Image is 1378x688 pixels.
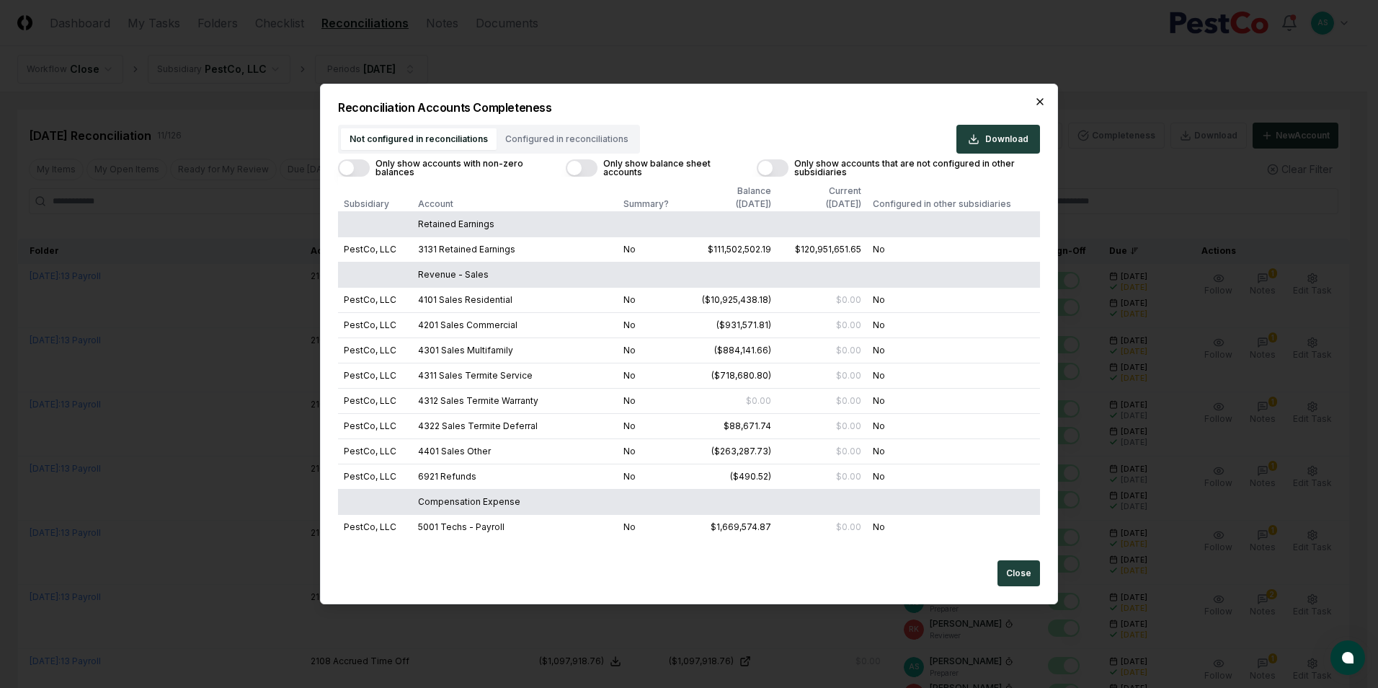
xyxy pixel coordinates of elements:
div: ($263,287.73) [711,445,771,458]
td: No [867,438,1040,464]
td: No [867,388,1040,413]
th: Summary? [618,177,683,211]
button: Not configured in reconciliations [341,128,497,150]
div: ($490.52) [730,470,771,483]
div: $0.00 [836,369,861,382]
td: No [618,438,683,464]
td: PestCo, LLC [338,287,412,312]
div: $0.00 [836,344,861,357]
div: $0.00 [746,394,771,407]
th: Balance ( [DATE] ) [683,177,776,211]
td: No [618,338,683,363]
th: Account [412,177,618,211]
td: 3131 Retained Earnings [412,237,618,262]
td: No [867,312,1040,338]
td: No [618,312,683,338]
div: ($718,680.80) [711,369,771,382]
div: ($884,141.66) [714,344,771,357]
div: $120,951,651.65 [795,243,861,256]
td: 6921 Refunds [412,464,618,489]
td: 4401 Sales Other [412,438,618,464]
div: $0.00 [836,445,861,458]
td: 4322 Sales Termite Deferral [412,413,618,438]
td: Revenue - Sales [412,262,618,287]
div: $0.00 [836,521,861,534]
label: Only show balance sheet accounts [603,159,734,177]
td: PestCo, LLC [338,363,412,388]
td: 4201 Sales Commercial [412,312,618,338]
th: Subsidiary [338,177,412,211]
td: Retained Earnings [412,211,618,237]
button: Close [997,560,1040,586]
div: ($931,571.81) [716,319,771,332]
td: PestCo, LLC [338,514,412,539]
td: No [618,287,683,312]
td: PestCo, LLC [338,388,412,413]
div: ($10,925,438.18) [702,294,771,306]
h2: Reconciliation Accounts Completeness [338,102,1040,113]
td: PestCo, LLC [338,312,412,338]
td: No [867,514,1040,539]
td: No [618,514,683,539]
td: No [867,464,1040,489]
div: $0.00 [836,470,861,483]
div: $88,671.74 [724,420,771,433]
td: 4311 Sales Termite Service [412,363,618,388]
label: Only show accounts that are not configured in other subsidiaries [794,159,1040,177]
span: Download [985,133,1028,146]
td: PestCo, LLC [338,464,412,489]
div: $0.00 [836,319,861,332]
td: 4312 Sales Termite Warranty [412,388,618,413]
button: Configured in reconciliations [497,128,637,150]
div: $1,669,574.87 [711,521,771,534]
div: $0.00 [836,294,861,306]
div: $111,502,502.19 [708,243,771,256]
td: PestCo, LLC [338,438,412,464]
div: $0.00 [836,420,861,433]
td: 4101 Sales Residential [412,287,618,312]
td: No [867,363,1040,388]
td: PestCo, LLC [338,237,412,262]
td: No [867,413,1040,438]
td: No [618,363,683,388]
td: 5001 Techs - Payroll [412,514,618,539]
button: Download [956,125,1040,154]
td: Compensation Expense [412,489,618,514]
div: $0.00 [836,394,861,407]
th: Configured in other subsidiaries [867,177,1040,211]
td: No [867,287,1040,312]
td: No [618,413,683,438]
th: Current ( [DATE] ) [777,177,867,211]
td: 4301 Sales Multifamily [412,338,618,363]
label: Only show accounts with non-zero balances [375,159,543,177]
td: PestCo, LLC [338,413,412,438]
td: No [618,388,683,413]
td: No [618,237,683,262]
td: No [618,464,683,489]
td: PestCo, LLC [338,338,412,363]
td: No [867,237,1040,262]
td: No [867,338,1040,363]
